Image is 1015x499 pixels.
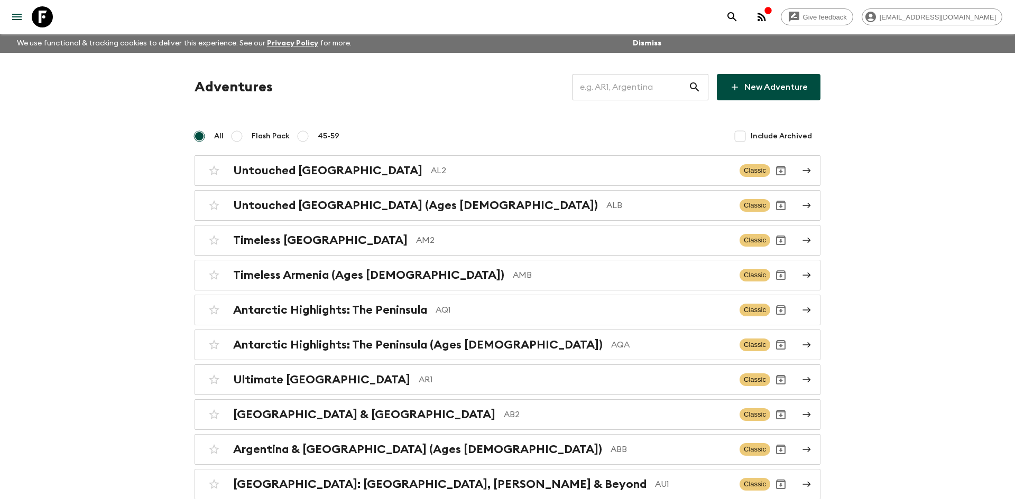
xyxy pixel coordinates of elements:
span: [EMAIL_ADDRESS][DOMAIN_NAME] [874,13,1002,21]
span: All [214,131,224,142]
button: Dismiss [630,36,664,51]
h1: Adventures [195,77,273,98]
span: Classic [740,164,770,177]
button: Archive [770,299,791,321]
p: AR1 [419,373,731,386]
button: menu [6,6,27,27]
p: AB2 [504,408,731,421]
p: ALB [606,199,731,212]
span: Classic [740,408,770,421]
span: Include Archived [751,131,812,142]
span: Classic [740,373,770,386]
a: Antarctic Highlights: The Peninsula (Ages [DEMOGRAPHIC_DATA])AQAClassicArchive [195,329,820,360]
a: New Adventure [717,74,820,100]
h2: [GEOGRAPHIC_DATA] & [GEOGRAPHIC_DATA] [233,408,495,421]
p: AQA [611,338,731,351]
span: Give feedback [797,13,853,21]
h2: Ultimate [GEOGRAPHIC_DATA] [233,373,410,387]
a: Antarctic Highlights: The PeninsulaAQ1ClassicArchive [195,295,820,325]
a: Ultimate [GEOGRAPHIC_DATA]AR1ClassicArchive [195,364,820,395]
h2: Untouched [GEOGRAPHIC_DATA] [233,164,422,177]
span: Flash Pack [252,131,290,142]
p: AQ1 [436,304,731,316]
button: Archive [770,404,791,425]
a: [GEOGRAPHIC_DATA] & [GEOGRAPHIC_DATA]AB2ClassicArchive [195,399,820,430]
span: Classic [740,443,770,456]
p: AMB [513,269,731,281]
p: AU1 [655,478,731,491]
button: Archive [770,160,791,181]
p: We use functional & tracking cookies to deliver this experience. See our for more. [13,34,356,53]
span: Classic [740,478,770,491]
span: Classic [740,234,770,247]
h2: Timeless Armenia (Ages [DEMOGRAPHIC_DATA]) [233,268,504,282]
button: Archive [770,265,791,286]
a: Untouched [GEOGRAPHIC_DATA]AL2ClassicArchive [195,155,820,186]
p: ABB [611,443,731,456]
span: Classic [740,199,770,212]
span: Classic [740,304,770,316]
a: Timeless [GEOGRAPHIC_DATA]AM2ClassicArchive [195,225,820,256]
button: Archive [770,369,791,390]
a: Argentina & [GEOGRAPHIC_DATA] (Ages [DEMOGRAPHIC_DATA])ABBClassicArchive [195,434,820,465]
p: AM2 [416,234,731,247]
input: e.g. AR1, Argentina [573,72,688,102]
h2: Untouched [GEOGRAPHIC_DATA] (Ages [DEMOGRAPHIC_DATA]) [233,199,598,212]
button: Archive [770,195,791,216]
a: Untouched [GEOGRAPHIC_DATA] (Ages [DEMOGRAPHIC_DATA])ALBClassicArchive [195,190,820,221]
button: search adventures [722,6,743,27]
button: Archive [770,334,791,355]
button: Archive [770,474,791,495]
h2: Timeless [GEOGRAPHIC_DATA] [233,233,408,247]
span: Classic [740,338,770,351]
span: Classic [740,269,770,281]
h2: Antarctic Highlights: The Peninsula [233,303,427,317]
button: Archive [770,439,791,460]
span: 45-59 [318,131,339,142]
a: Timeless Armenia (Ages [DEMOGRAPHIC_DATA])AMBClassicArchive [195,260,820,290]
p: AL2 [431,164,731,177]
a: Privacy Policy [267,40,318,47]
h2: Antarctic Highlights: The Peninsula (Ages [DEMOGRAPHIC_DATA]) [233,338,603,352]
h2: [GEOGRAPHIC_DATA]: [GEOGRAPHIC_DATA], [PERSON_NAME] & Beyond [233,477,647,491]
a: Give feedback [781,8,853,25]
button: Archive [770,230,791,251]
h2: Argentina & [GEOGRAPHIC_DATA] (Ages [DEMOGRAPHIC_DATA]) [233,442,602,456]
div: [EMAIL_ADDRESS][DOMAIN_NAME] [862,8,1002,25]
